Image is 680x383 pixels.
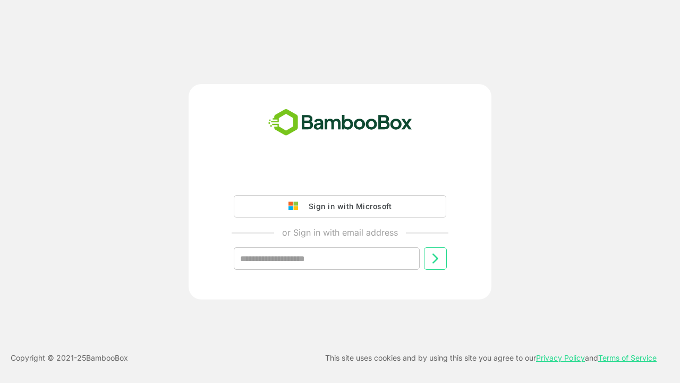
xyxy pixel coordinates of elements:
a: Terms of Service [598,353,657,362]
p: This site uses cookies and by using this site you agree to our and [325,352,657,364]
p: Copyright © 2021- 25 BambooBox [11,352,128,364]
button: Sign in with Microsoft [234,195,446,218]
img: google [288,202,303,211]
img: bamboobox [262,105,418,140]
div: Sign in with Microsoft [303,199,392,213]
a: Privacy Policy [536,353,585,362]
p: or Sign in with email address [282,226,398,239]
